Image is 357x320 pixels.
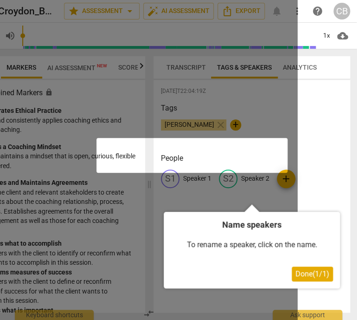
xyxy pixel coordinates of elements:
[292,6,303,17] span: more_vert
[333,3,350,20] button: CB
[171,230,333,259] div: To rename a speaker, click on the name.
[283,64,317,71] span: Analytics
[273,310,342,320] div: Ask support
[309,3,326,20] a: Help
[312,6,323,17] span: help
[171,219,333,230] h4: Name speakers
[337,30,348,41] span: cloud_download
[318,28,335,43] div: 1x
[295,269,329,278] span: Done ( 1 / 1 )
[292,267,333,281] button: Done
